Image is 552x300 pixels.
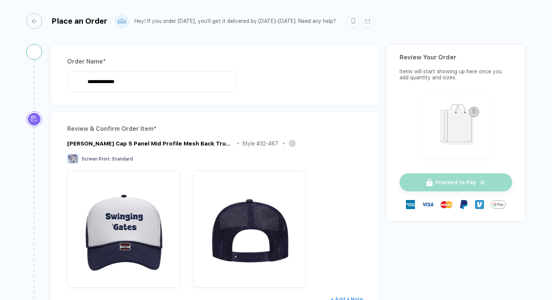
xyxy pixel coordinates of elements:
[51,17,107,26] div: Place an Order
[112,156,133,162] span: Standard
[425,99,487,153] img: shopping_bag.png
[242,141,278,147] div: Style # 32-467
[134,18,336,24] div: Hey! If you order [DATE], you'll get it delivered by [DATE]–[DATE]. Need any help?
[81,156,111,162] span: Screen Print :
[491,197,506,212] img: GPay
[197,174,302,280] img: c260ca4a-695c-4103-b7b4-5ecc25ae2b36_nt_back_1759111831343.jpg
[422,198,434,211] img: visa
[67,140,233,147] div: Otto Cap 5 Panel Mid Profile Mesh Back Trucker Hat
[67,123,363,135] div: Review & Confirm Order Item
[115,15,128,28] img: user profile
[400,54,512,61] div: Review Your Order
[67,56,363,68] div: Order Name
[67,154,78,164] img: Screen Print
[71,174,176,280] img: c260ca4a-695c-4103-b7b4-5ecc25ae2b36_nt_front_1759111831341.jpg
[440,198,452,211] img: master-card
[406,200,415,209] img: express
[475,200,484,209] img: Venmo
[400,68,512,80] div: Items will start showing up here once you add quantity and sizes.
[459,200,468,209] img: Paypal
